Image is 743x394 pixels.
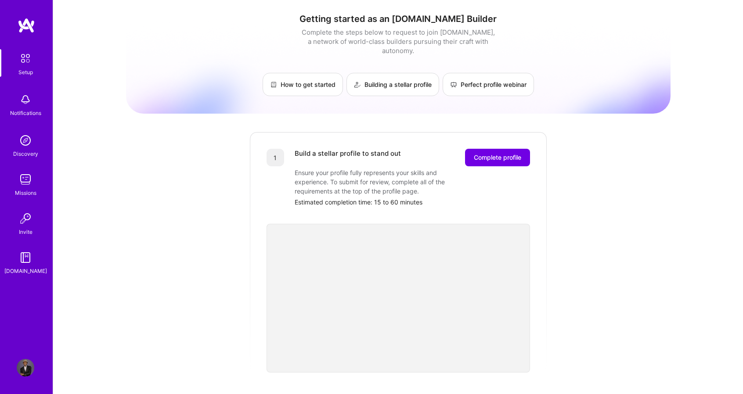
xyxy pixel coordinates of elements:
div: 1 [267,149,284,166]
a: User Avatar [14,359,36,376]
div: Invite [19,227,32,236]
a: Perfect profile webinar [443,73,534,96]
img: bell [17,91,34,108]
img: teamwork [17,171,34,188]
div: Ensure your profile fully represents your skills and experience. To submit for review, complete a... [295,168,470,196]
iframe: video [267,224,530,373]
div: Notifications [10,108,41,118]
img: discovery [17,132,34,149]
button: Complete profile [465,149,530,166]
img: Perfect profile webinar [450,81,457,88]
div: Missions [15,188,36,197]
img: guide book [17,249,34,266]
div: Setup [18,68,33,77]
img: Building a stellar profile [354,81,361,88]
div: Estimated completion time: 15 to 60 minutes [295,197,530,207]
img: Invite [17,210,34,227]
img: User Avatar [17,359,34,376]
h1: Getting started as an [DOMAIN_NAME] Builder [126,14,671,24]
a: How to get started [263,73,343,96]
div: Build a stellar profile to stand out [295,149,401,166]
img: How to get started [270,81,277,88]
img: setup [16,49,35,68]
div: Complete the steps below to request to join [DOMAIN_NAME], a network of world-class builders purs... [299,28,497,55]
img: logo [18,18,35,33]
div: Discovery [13,149,38,158]
a: Building a stellar profile [346,73,439,96]
div: [DOMAIN_NAME] [4,266,47,276]
span: Complete profile [474,153,521,162]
